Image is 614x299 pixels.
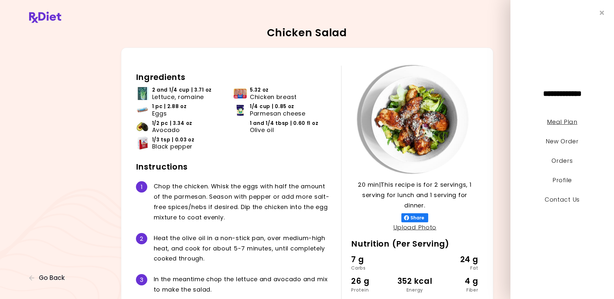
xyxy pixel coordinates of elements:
span: 5.32 oz [250,86,269,94]
p: 20 min | This recipe is for 2 servings, 1 serving for lunch and 1 serving for dinner. [351,180,478,211]
a: Upload Photo [393,223,437,231]
div: Protein [351,288,394,292]
div: 7 g [351,253,394,266]
div: 2 [136,233,147,244]
span: 1 pc | 2.88 oz [152,103,187,110]
button: Go Back [29,274,68,282]
div: 1 [136,181,147,193]
div: 352 kcal [394,275,436,287]
span: 1/2 pc | 3.34 oz [152,120,193,127]
div: I n t h e m e a n t i m e c h o p t h e l e t t u c e a n d a v o c a d o a n d m i x t o m a k e... [154,274,332,295]
span: Avocado [152,127,180,134]
div: Fiber [436,288,478,292]
div: C h o p t h e c h i c k e n . W h i s k t h e e g g s w i t h h a l f t h e a m o u n t o f t h e... [154,181,332,222]
div: 4 g [436,275,478,287]
div: 24 g [436,253,478,266]
button: Share [401,213,428,222]
div: Energy [394,288,436,292]
a: Contact Us [545,195,580,204]
span: Share [409,215,426,220]
div: H e a t t h e o l i v e o i l i n a n o n - s t i c k p a n , o v e r m e d i u m - h i g h h e a... [154,233,332,264]
img: RxDiet [29,12,61,23]
div: 26 g [351,275,394,287]
a: Orders [552,157,573,165]
span: Go Back [39,274,65,282]
span: 2 and 1/4 cup | 3.71 oz [152,86,212,94]
span: 1/4 cup | 0.85 oz [250,103,294,110]
a: Meal Plan [547,118,577,126]
span: 1/3 tsp | 0.03 oz [152,136,195,143]
div: Carbs [351,266,394,270]
h2: Nutrition (Per Serving) [351,239,478,249]
div: 3 [136,274,147,285]
div: Fat [436,266,478,270]
span: Parmesan cheese [250,110,306,117]
a: Profile [553,176,572,184]
span: Black pepper [152,143,193,150]
h2: Chicken Salad [267,28,347,38]
span: Olive oil [250,127,274,134]
span: Chicken breast [250,94,297,101]
a: New Order [546,137,578,145]
span: 1 and 1/4 tbsp | 0.60 fl oz [250,120,318,127]
i: Close [600,10,604,16]
h2: Ingredients [136,72,332,83]
span: Eggs [152,110,167,117]
h2: Instructions [136,162,332,172]
span: Lettuce, romaine [152,94,204,101]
